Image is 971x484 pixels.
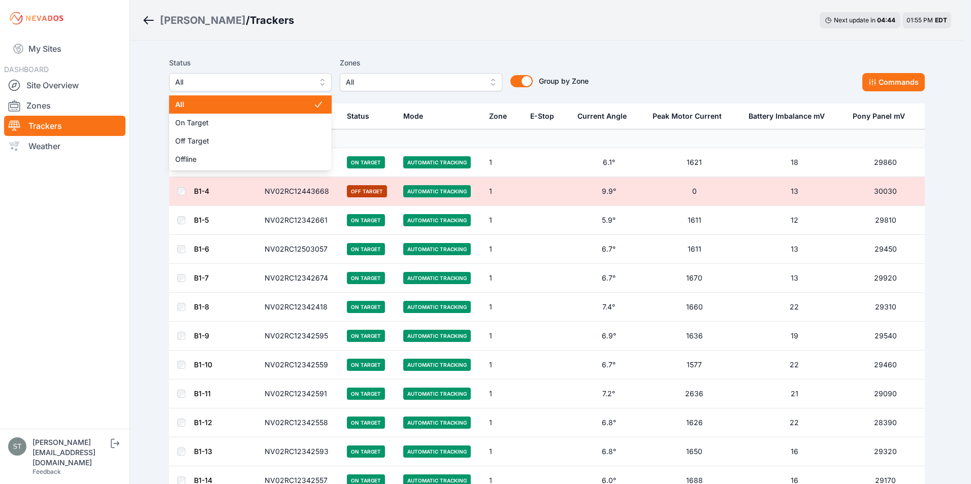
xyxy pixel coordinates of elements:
[169,73,332,91] button: All
[175,76,311,88] span: All
[175,136,313,146] span: Off Target
[175,99,313,110] span: All
[175,154,313,164] span: Offline
[169,93,332,170] div: All
[175,118,313,128] span: On Target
